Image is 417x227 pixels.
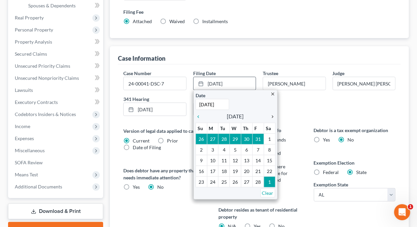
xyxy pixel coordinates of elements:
iframe: Intercom live chat [394,204,410,220]
label: Filing Date [193,70,216,77]
a: Executory Contracts [9,96,103,108]
label: Case Number [123,70,152,77]
td: 14 [252,155,264,166]
input: -- [333,77,395,90]
td: 8 [264,145,275,155]
td: 10 [207,155,218,166]
th: Sa [264,123,275,134]
label: Version of legal data applied to case [123,127,205,135]
span: Yes [323,137,330,143]
a: Unsecured Nonpriority Claims [9,72,103,84]
span: Secured Claims [15,51,47,57]
td: 12 [230,155,241,166]
td: 7 [252,145,264,155]
td: 31 [252,134,264,145]
span: SOFA Review [15,160,43,165]
td: 5 [230,145,241,155]
a: Secured Claims [9,48,103,60]
a: close [270,90,276,98]
td: 29 [230,134,241,145]
td: 26 [196,134,207,145]
a: [DATE] [194,77,256,90]
th: F [252,123,264,134]
span: No [157,184,164,190]
td: 17 [207,166,218,177]
th: Th [241,123,253,134]
td: 21 [252,166,264,177]
td: 22 [264,166,275,177]
td: 28 [218,134,230,145]
a: Download & Print [8,204,103,219]
label: 341 Hearing [120,96,259,103]
a: chevron_left [196,112,204,120]
th: Tu [218,123,230,134]
span: Miscellaneous [15,148,45,153]
td: 30 [241,134,253,145]
td: 11 [218,155,230,166]
label: Does debtor have any property that needs immediate attention? [123,167,205,181]
td: 4 [218,145,230,155]
th: M [207,123,218,134]
label: Filing Fee [123,8,395,15]
label: Exemption State [314,181,348,188]
td: 18 [218,166,230,177]
a: Property Analysis [9,36,103,48]
td: 16 [196,166,207,177]
label: Date [196,92,205,99]
span: Attached [133,18,152,24]
span: Income [15,123,30,129]
td: 19 [230,166,241,177]
i: chevron_right [267,114,276,119]
td: 3 [207,145,218,155]
span: State [357,169,367,175]
td: 26 [230,177,241,187]
td: 15 [264,155,275,166]
input: Enter case number... [124,77,186,90]
span: Current [133,138,150,144]
span: Lawsuits [15,87,33,93]
span: Personal Property [15,27,53,33]
label: Debtor resides as tenant of residential property [218,206,300,220]
span: [DATE] [227,112,244,120]
td: 27 [241,177,253,187]
th: W [230,123,241,134]
span: Additional Documents [15,184,62,189]
td: 9 [196,155,207,166]
td: 24 [207,177,218,187]
span: Federal [323,169,339,175]
td: 1 [264,134,275,145]
label: Trustee [263,70,278,77]
a: [DATE] [124,103,186,116]
span: Yes [133,184,140,190]
td: 13 [241,155,253,166]
span: Prior [167,138,178,144]
label: Debtor is a tax exempt organization [314,127,395,134]
span: Waived [169,18,185,24]
span: Expenses [15,135,34,141]
span: Executory Contracts [15,99,58,105]
span: Property Analysis [15,39,52,45]
td: 1 [264,177,275,187]
th: Su [196,123,207,134]
input: -- [263,77,325,90]
td: 2 [196,145,207,155]
span: Spouses & Dependents [28,3,76,8]
td: 23 [196,177,207,187]
td: 20 [241,166,253,177]
td: 6 [241,145,253,155]
label: Judge [333,70,345,77]
input: 1/1/2013 [196,99,229,110]
td: 27 [207,134,218,145]
span: Unsecured Priority Claims [15,63,70,69]
span: Unsecured Nonpriority Claims [15,75,79,81]
span: Codebtors Insiders & Notices [15,111,76,117]
a: chevron_right [267,112,276,120]
span: 1 [408,204,413,210]
a: Lawsuits [9,84,103,96]
span: Real Property [15,15,44,20]
span: Installments [202,18,228,24]
label: Exemption Election [314,159,395,166]
span: Means Test [15,172,38,177]
a: Unsecured Priority Claims [9,60,103,72]
td: 25 [218,177,230,187]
